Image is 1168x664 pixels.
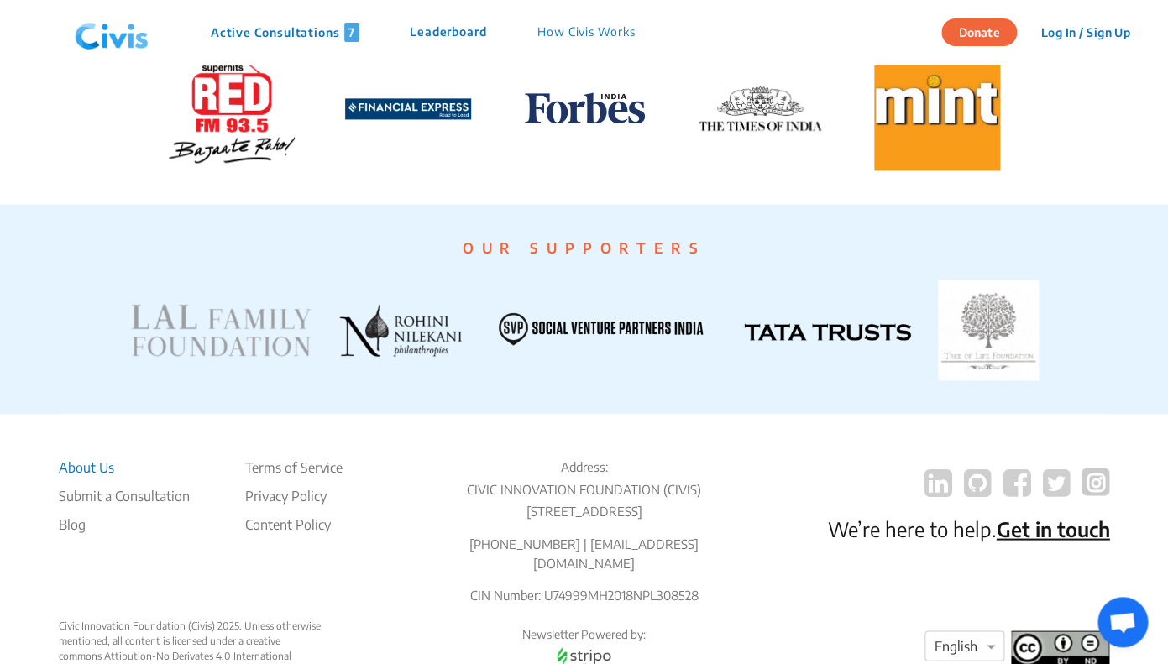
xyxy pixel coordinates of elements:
img: navlogo.png [68,8,155,58]
div: Open chat [1097,597,1148,647]
p: CIN Number: U74999MH2018NPL308528 [442,585,725,604]
img: TOI logo [698,82,824,134]
li: About Us [59,457,190,477]
li: Terms of Service [245,457,343,477]
img: Mint logo [874,44,1000,170]
li: Content Policy [245,514,343,534]
img: ROHINI NILEKANI PHILANTHROPIES [338,303,462,357]
span: 7 [344,23,359,42]
a: Get in touch [996,515,1109,541]
li: Privacy Policy [245,485,343,505]
p: CIVIC INNOVATION FOUNDATION (CIVIS) [442,479,725,499]
p: [PHONE_NUMBER] | [EMAIL_ADDRESS][DOMAIN_NAME] [442,534,725,572]
a: Donate [941,23,1029,39]
img: SVP INDIA [489,303,717,357]
img: Red FM logo [169,53,295,164]
p: Address: [442,457,725,476]
img: TATA TRUSTS [744,323,910,340]
a: Blog [59,514,190,534]
p: We’re here to help. [827,513,1109,543]
p: [STREET_ADDRESS] [442,501,725,520]
li: Submit a Consultation [59,485,190,505]
img: TATA TRUSTS [938,280,1039,380]
p: Leaderboard [410,23,487,42]
button: Donate [941,18,1017,46]
p: Active Consultations [211,23,359,42]
img: Forbes logo [521,88,647,128]
p: How Civis Works [537,23,636,42]
img: LAL FAMILY FOUNDATION [130,303,312,357]
p: Newsletter Powered by: [442,625,725,642]
button: Log In / Sign Up [1029,19,1141,45]
img: Financial-Express-Logo [345,98,471,119]
a: Financial-Express-Logo [345,97,471,118]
